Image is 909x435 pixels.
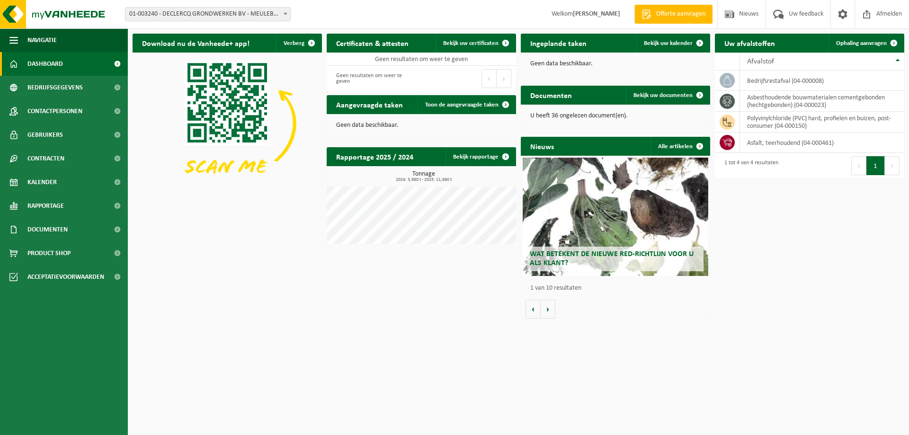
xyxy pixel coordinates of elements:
button: 1 [866,156,885,175]
td: asfalt, teerhoudend (04-000461) [740,133,904,153]
td: asbesthoudende bouwmaterialen cementgebonden (hechtgebonden) (04-000023) [740,91,904,112]
span: Documenten [27,218,68,241]
button: Volgende [541,300,555,319]
p: U heeft 36 ongelezen document(en). [530,113,701,119]
h2: Rapportage 2025 / 2024 [327,147,423,166]
h2: Nieuws [521,137,563,155]
h2: Ingeplande taken [521,34,596,52]
span: Toon de aangevraagde taken [425,102,499,108]
a: Bekijk rapportage [446,147,515,166]
td: bedrijfsrestafval (04-000008) [740,71,904,91]
span: Afvalstof [747,58,774,65]
a: Toon de aangevraagde taken [418,95,515,114]
a: Offerte aanvragen [634,5,713,24]
a: Wat betekent de nieuwe RED-richtlijn voor u als klant? [523,158,708,276]
span: Bekijk uw certificaten [443,40,499,46]
span: Gebruikers [27,123,63,147]
span: 2024: 3,980 t - 2025: 11,680 t [331,178,516,182]
p: Geen data beschikbaar. [530,61,701,67]
a: Bekijk uw documenten [626,86,709,105]
td: polyvinylchloride (PVC) hard, profielen en buizen, post-consumer (04-000150) [740,112,904,133]
span: Navigatie [27,28,57,52]
span: 01-003240 - DECLERCQ GRONDWERKEN BV - MEULEBEKE [125,7,291,21]
span: Ophaling aanvragen [836,40,887,46]
span: Kalender [27,170,57,194]
p: 1 van 10 resultaten [530,285,705,292]
button: Next [885,156,900,175]
img: Download de VHEPlus App [133,53,322,195]
p: Geen data beschikbaar. [336,122,507,129]
span: Contactpersonen [27,99,82,123]
span: Offerte aanvragen [654,9,708,19]
span: Acceptatievoorwaarden [27,265,104,289]
td: Geen resultaten om weer te geven [327,53,516,66]
span: Contracten [27,147,64,170]
button: Vorige [526,300,541,319]
h2: Certificaten & attesten [327,34,418,52]
button: Previous [481,69,497,88]
h2: Uw afvalstoffen [715,34,784,52]
span: Verberg [284,40,304,46]
button: Previous [851,156,866,175]
a: Bekijk uw kalender [636,34,709,53]
span: Rapportage [27,194,64,218]
span: Bekijk uw documenten [633,92,693,98]
span: Bekijk uw kalender [644,40,693,46]
span: Bedrijfsgegevens [27,76,83,99]
span: Product Shop [27,241,71,265]
span: Wat betekent de nieuwe RED-richtlijn voor u als klant? [530,250,694,267]
button: Verberg [276,34,321,53]
button: Next [497,69,511,88]
h2: Download nu de Vanheede+ app! [133,34,259,52]
h2: Documenten [521,86,581,104]
a: Bekijk uw certificaten [436,34,515,53]
strong: [PERSON_NAME] [573,10,620,18]
span: Dashboard [27,52,63,76]
div: Geen resultaten om weer te geven [331,68,417,89]
span: 01-003240 - DECLERCQ GRONDWERKEN BV - MEULEBEKE [125,8,290,21]
a: Alle artikelen [651,137,709,156]
h2: Aangevraagde taken [327,95,412,114]
h3: Tonnage [331,171,516,182]
div: 1 tot 4 van 4 resultaten [720,155,778,176]
a: Ophaling aanvragen [829,34,903,53]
